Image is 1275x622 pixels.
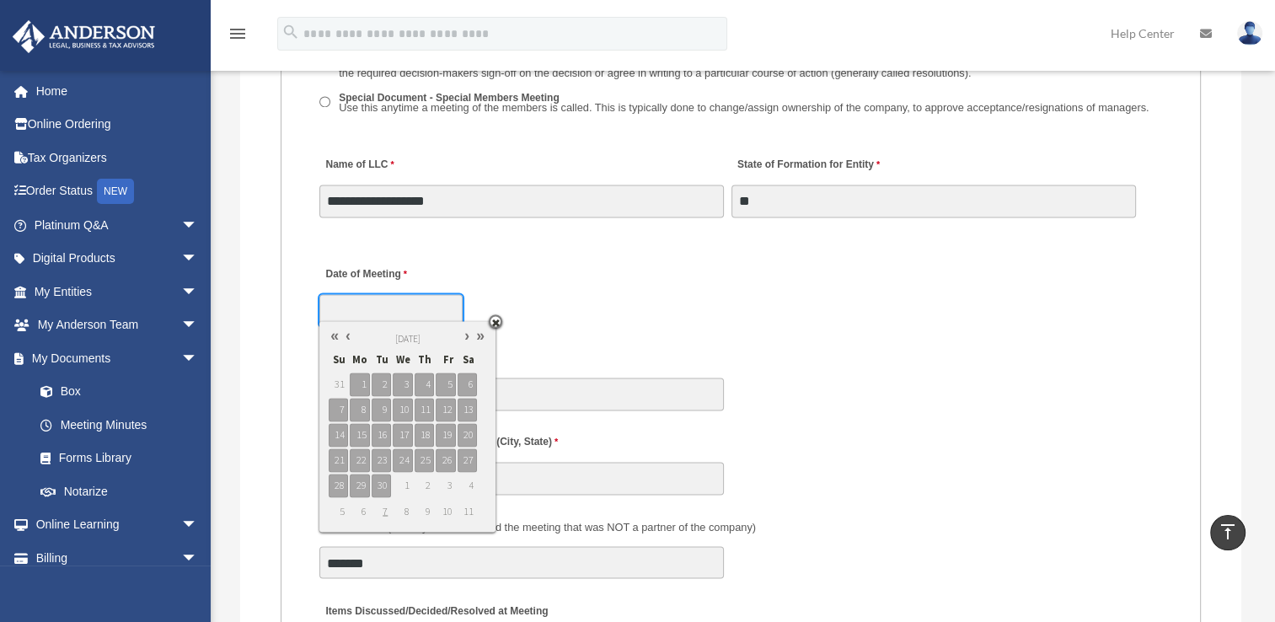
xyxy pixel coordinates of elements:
a: Platinum Q&Aarrow_drop_down [12,208,223,242]
a: Tax Organizers [12,141,223,174]
span: 2 [372,373,391,396]
a: Online Learningarrow_drop_down [12,508,223,542]
span: 6 [458,373,477,396]
span: 28 [329,474,348,497]
i: menu [228,24,248,44]
span: Su [329,349,348,371]
a: menu [228,29,248,44]
span: 5 [329,499,348,523]
a: My Entitiesarrow_drop_down [12,275,223,308]
span: 7 [329,398,348,421]
span: arrow_drop_down [181,341,215,376]
a: Notarize [24,475,223,508]
span: 5 [436,373,455,396]
span: 26 [436,448,455,472]
span: 4 [458,474,477,497]
span: 8 [350,398,369,421]
span: Tu [372,349,391,371]
span: 4 [415,373,434,396]
a: Box [24,375,223,409]
div: NEW [97,179,134,204]
span: 23 [372,448,391,472]
label: Name of LLC [319,154,398,177]
span: 11 [458,499,477,523]
span: 27 [458,448,477,472]
a: My Documentsarrow_drop_down [12,341,223,375]
span: 22 [350,448,369,472]
span: 10 [393,398,412,421]
span: We [393,349,412,371]
i: search [281,23,300,41]
span: 24 [393,448,412,472]
a: vertical_align_top [1210,515,1246,550]
a: Home [12,74,223,108]
span: Th [415,349,434,371]
a: Meeting Minutes [24,408,215,442]
label: Special Document - Special Members Meeting [334,91,1154,117]
span: 18 [415,423,434,447]
span: 2 [415,474,434,497]
span: 7 [372,499,391,523]
span: Mo [350,349,369,371]
a: Online Ordering [12,108,223,142]
span: (Did anyone else attend the meeting that was NOT a partner of the company) [388,520,756,533]
label: Date of Meeting [319,263,479,286]
span: 1 [350,373,369,396]
a: My Anderson Teamarrow_drop_down [12,308,223,342]
a: Forms Library [24,442,223,475]
span: 29 [350,474,369,497]
label: Also Present [319,516,760,539]
span: 3 [393,373,412,396]
a: Digital Productsarrow_drop_down [12,242,223,276]
span: 16 [372,423,391,447]
span: 11 [415,398,434,421]
span: 6 [350,499,369,523]
span: 20 [458,423,477,447]
span: 31 [329,373,348,396]
span: [DATE] [395,333,421,345]
span: 9 [372,398,391,421]
i: vertical_align_top [1218,522,1238,542]
span: 17 [393,423,412,447]
a: Billingarrow_drop_down [12,541,223,575]
span: arrow_drop_down [181,275,215,309]
span: 21 [329,448,348,472]
span: 12 [436,398,455,421]
label: State of Formation for Entity [731,154,884,177]
span: 8 [393,499,412,523]
a: Order StatusNEW [12,174,223,209]
span: arrow_drop_down [181,242,215,276]
span: 15 [350,423,369,447]
span: 3 [436,474,455,497]
span: Fr [436,349,455,371]
span: Sa [458,349,477,371]
span: arrow_drop_down [181,208,215,243]
span: 14 [329,423,348,447]
span: 10 [436,499,455,523]
span: 9 [415,499,434,523]
span: arrow_drop_down [181,308,215,343]
span: 19 [436,423,455,447]
span: 1 [393,474,412,497]
img: User Pic [1237,21,1262,46]
label: Items Discussed/Decided/Resolved at Meeting [319,599,552,622]
img: Anderson Advisors Platinum Portal [8,20,160,53]
span: Use this anytime a meeting of the members is called. This is typically done to change/assign owne... [339,101,1149,114]
span: 13 [458,398,477,421]
span: arrow_drop_down [181,541,215,576]
span: 30 [372,474,391,497]
span: arrow_drop_down [181,508,215,543]
span: 25 [415,448,434,472]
